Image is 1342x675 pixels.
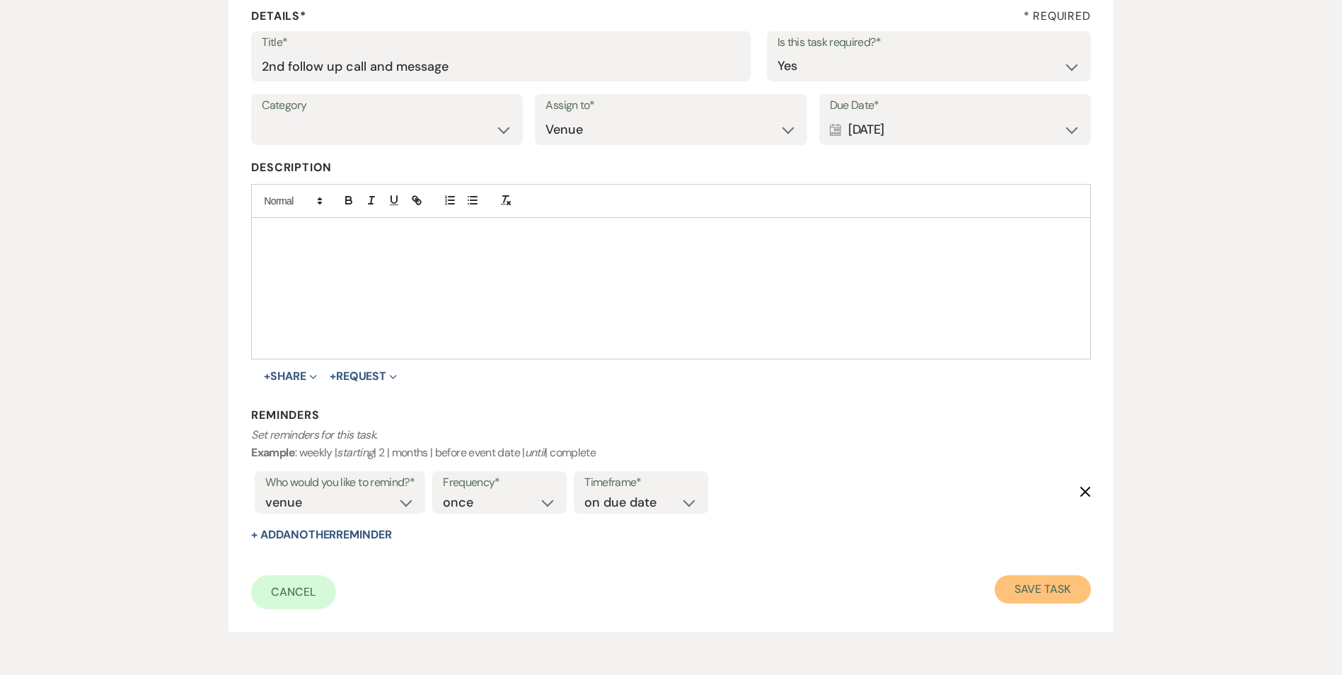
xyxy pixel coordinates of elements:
label: Description [251,158,1090,178]
label: Timeframe* [584,473,698,493]
label: Who would you like to remind?* [265,473,415,493]
a: Cancel [251,575,336,609]
label: Assign to* [545,96,796,116]
label: Due Date* [830,96,1080,116]
label: Category [262,96,512,116]
span: + [330,371,336,382]
button: Save Task [995,575,1090,604]
b: Example [251,445,295,460]
b: Details* [251,8,306,23]
button: Request [330,371,397,382]
i: Set reminders for this task. [251,427,377,442]
i: starting [337,445,374,460]
p: : weekly | | 2 | months | before event date | | complete [251,426,1090,462]
h4: * Required [1024,8,1091,24]
button: + AddAnotherReminder [251,529,391,541]
label: Is this task required?* [777,33,1080,53]
label: Frequency* [443,473,556,493]
button: Share [264,371,317,382]
label: Title* [262,33,740,53]
h3: Reminders [251,408,1090,423]
i: until [525,445,545,460]
span: + [264,371,270,382]
div: [DATE] [830,116,1080,144]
